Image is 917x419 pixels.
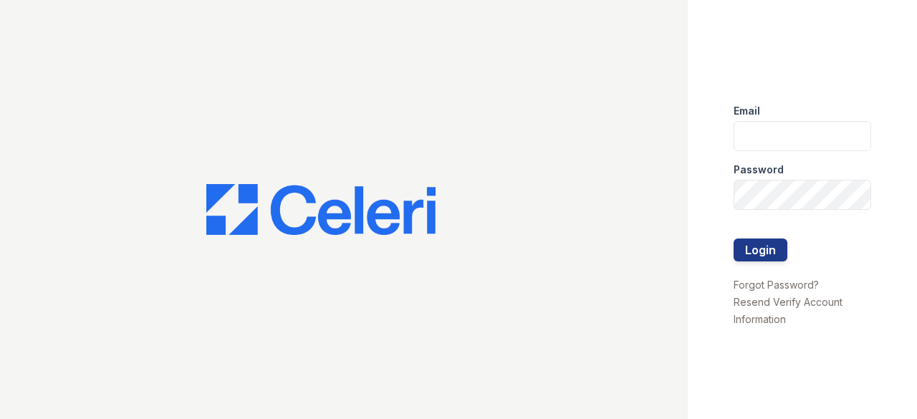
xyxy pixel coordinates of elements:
label: Password [734,163,784,177]
button: Login [734,239,787,261]
label: Email [734,104,760,118]
a: Resend Verify Account Information [734,296,842,325]
img: CE_Logo_Blue-a8612792a0a2168367f1c8372b55b34899dd931a85d93a1a3d3e32e68fde9ad4.png [206,184,436,236]
a: Forgot Password? [734,279,819,291]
